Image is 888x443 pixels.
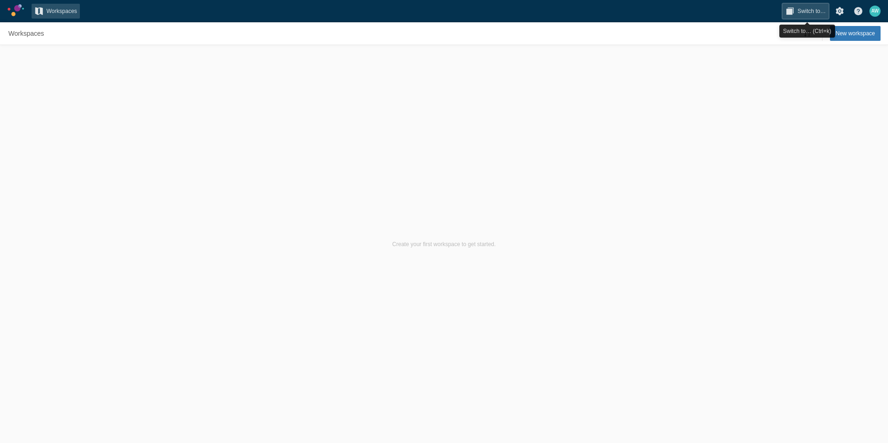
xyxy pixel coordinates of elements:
[783,4,829,19] button: Switch to…
[8,29,44,38] span: Workspaces
[779,25,835,38] div: Switch to… (Ctrl+k)
[6,26,47,41] nav: Breadcrumb
[6,26,47,41] a: Workspaces
[46,7,77,16] span: Workspaces
[830,26,881,41] button: New workspace
[869,6,881,17] div: AW
[797,7,826,16] span: Switch to…
[392,241,496,248] span: Create your first workspace to get started.
[836,29,875,38] span: New workspace
[32,4,80,19] a: Workspaces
